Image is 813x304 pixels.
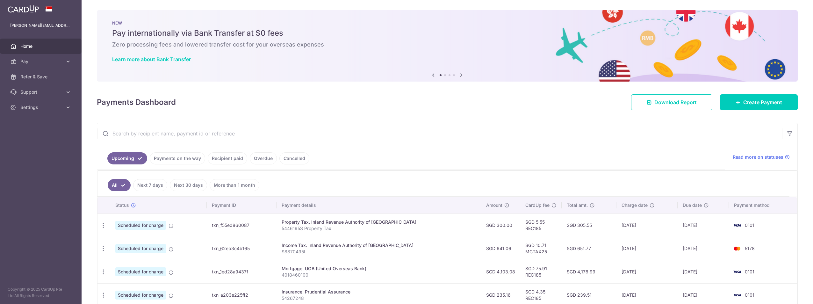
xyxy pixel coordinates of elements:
[279,152,309,164] a: Cancelled
[282,295,476,301] p: 54267248
[731,245,744,252] img: Bank Card
[622,202,648,208] span: Charge date
[678,214,729,237] td: [DATE]
[112,20,782,25] p: NEW
[282,219,476,225] div: Property Tax. Inland Revenue Authority of [GEOGRAPHIC_DATA]
[525,202,550,208] span: CardUp fee
[112,41,782,48] h6: Zero processing fees and lowered transfer cost for your overseas expenses
[20,89,62,95] span: Support
[282,249,476,255] p: S8870495I
[745,269,754,274] span: 0101
[115,221,166,230] span: Scheduled for charge
[729,197,797,214] th: Payment method
[277,197,481,214] th: Payment details
[97,123,782,144] input: Search by recipient name, payment id or reference
[207,197,277,214] th: Payment ID
[115,291,166,300] span: Scheduled for charge
[481,260,520,283] td: SGD 4,103.08
[683,202,702,208] span: Due date
[97,97,176,108] h4: Payments Dashboard
[567,202,588,208] span: Total amt.
[616,214,678,237] td: [DATE]
[731,221,744,229] img: Bank Card
[733,154,783,160] span: Read more on statuses
[250,152,277,164] a: Overdue
[112,56,191,62] a: Learn more about Bank Transfer
[108,179,131,191] a: All
[743,98,782,106] span: Create Payment
[720,94,798,110] a: Create Payment
[678,260,729,283] td: [DATE]
[481,214,520,237] td: SGD 300.00
[208,152,247,164] a: Recipient paid
[282,289,476,295] div: Insurance. Prudential Assurance
[562,237,616,260] td: SGD 651.77
[745,222,754,228] span: 0101
[631,94,712,110] a: Download Report
[562,214,616,237] td: SGD 305.55
[207,237,277,260] td: txn_62eb3c4b165
[282,242,476,249] div: Income Tax. Inland Revenue Authority of [GEOGRAPHIC_DATA]
[731,291,744,299] img: Bank Card
[133,179,167,191] a: Next 7 days
[8,5,39,13] img: CardUp
[115,244,166,253] span: Scheduled for charge
[150,152,205,164] a: Payments on the way
[115,202,129,208] span: Status
[520,237,562,260] td: SGD 10.71 MCTAX25
[486,202,502,208] span: Amount
[210,179,259,191] a: More than 1 month
[20,58,62,65] span: Pay
[520,260,562,283] td: SGD 75.91 REC185
[207,214,277,237] td: txn_f55ed860087
[745,292,754,298] span: 0101
[616,237,678,260] td: [DATE]
[745,246,755,251] span: 5178
[107,152,147,164] a: Upcoming
[282,265,476,272] div: Mortgage. UOB (United Overseas Bank)
[654,98,697,106] span: Download Report
[520,214,562,237] td: SGD 5.55 REC185
[10,22,71,29] p: [PERSON_NAME][EMAIL_ADDRESS][DOMAIN_NAME]
[112,28,782,38] h5: Pay internationally via Bank Transfer at $0 fees
[731,268,744,276] img: Bank Card
[20,43,62,49] span: Home
[678,237,729,260] td: [DATE]
[170,179,207,191] a: Next 30 days
[733,154,790,160] a: Read more on statuses
[115,267,166,276] span: Scheduled for charge
[282,272,476,278] p: 4018460100
[616,260,678,283] td: [DATE]
[481,237,520,260] td: SGD 641.06
[20,74,62,80] span: Refer & Save
[562,260,616,283] td: SGD 4,178.99
[282,225,476,232] p: 5446195S Property Tax
[207,260,277,283] td: txn_1ed28a9437f
[20,104,62,111] span: Settings
[97,10,798,82] img: Bank transfer banner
